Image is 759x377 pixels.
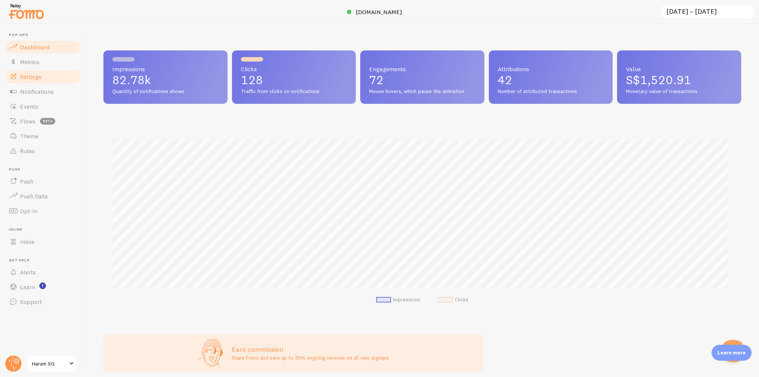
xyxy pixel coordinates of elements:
[112,66,219,72] span: Impressions
[20,147,35,155] span: Rules
[20,238,34,245] span: Inline
[4,280,81,294] a: Learn
[232,345,389,354] h3: Earn commission
[32,359,67,368] span: Harum SG
[20,103,38,110] span: Events
[498,66,604,72] span: Attributions
[4,189,81,204] a: Push Data
[4,54,81,69] a: Metrics
[20,268,36,276] span: Alerts
[20,88,54,95] span: Notifications
[369,66,475,72] span: Engagements
[40,118,55,125] span: beta
[369,74,475,86] p: 72
[626,88,732,95] span: Monetary value of transactions
[4,294,81,309] a: Support
[9,258,81,263] span: Get Help
[9,167,81,172] span: Push
[20,58,39,66] span: Metrics
[232,354,389,361] p: Share Fomo and earn up to 25% ongoing revenue on all new signups
[4,234,81,249] a: Inline
[369,88,475,95] span: Mouse hovers, which pause the animation
[498,88,604,95] span: Number of attributed transactions
[20,118,36,125] span: Flows
[4,84,81,99] a: Notifications
[376,297,420,303] li: Impressions
[20,192,48,200] span: Push Data
[9,227,81,232] span: Inline
[4,69,81,84] a: Settings
[722,340,744,362] iframe: Help Scout Beacon - Open
[4,204,81,218] a: Opt-In
[9,33,81,37] span: Pop-ups
[20,132,39,140] span: Theme
[717,349,746,356] p: Learn more
[4,265,81,280] a: Alerts
[4,99,81,114] a: Events
[112,88,219,95] span: Quantity of notifications shown
[498,74,604,86] p: 42
[20,283,35,291] span: Learn
[241,88,347,95] span: Traffic from clicks on notifications
[626,66,732,72] span: Value
[39,282,46,289] svg: <p>Watch New Feature Tutorials!</p>
[4,174,81,189] a: Push
[4,129,81,143] a: Theme
[112,74,219,86] p: 82.78k
[20,73,42,80] span: Settings
[4,114,81,129] a: Flows beta
[241,66,347,72] span: Clicks
[8,2,45,21] img: fomo-relay-logo-orange.svg
[712,345,752,361] div: Learn more
[626,73,691,87] span: S$1,520.91
[20,43,50,51] span: Dashboard
[27,355,77,373] a: Harum SG
[20,178,33,185] span: Push
[241,74,347,86] p: 128
[4,40,81,54] a: Dashboard
[4,143,81,158] a: Rules
[438,297,468,303] li: Clicks
[20,298,42,305] span: Support
[20,207,37,215] span: Opt-In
